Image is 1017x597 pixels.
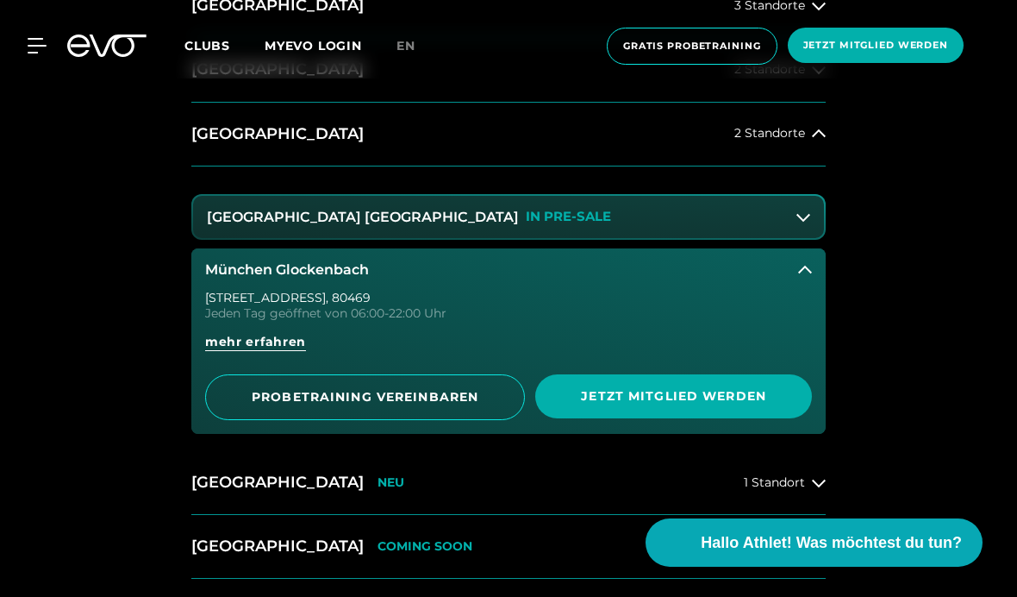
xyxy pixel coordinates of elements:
[396,36,436,56] a: en
[205,333,306,351] span: mehr erfahren
[803,38,948,53] span: Jetzt Mitglied werden
[205,374,525,420] a: PROBETRAINING VEREINBAREN
[396,38,415,53] span: en
[744,476,805,489] span: 1 Standort
[265,38,362,53] a: MYEVO LOGIN
[191,451,826,515] button: [GEOGRAPHIC_DATA]NEU1 Standort
[701,531,962,555] span: Hallo Athlet! Was möchtest du tun?
[646,518,983,567] button: Hallo Athlet! Was möchtest du tun?
[783,28,969,65] a: Jetzt Mitglied werden
[623,39,761,53] span: Gratis Probetraining
[205,262,369,278] h3: München Glockenbach
[205,307,812,319] div: Jeden Tag geöffnet von 06:00-22:00 Uhr
[207,210,519,225] h3: [GEOGRAPHIC_DATA] [GEOGRAPHIC_DATA]
[191,123,364,145] h2: [GEOGRAPHIC_DATA]
[191,472,364,493] h2: [GEOGRAPHIC_DATA]
[526,210,611,224] p: IN PRE-SALE
[191,515,826,579] button: [GEOGRAPHIC_DATA]COMING SOON1 Standort
[184,38,230,53] span: Clubs
[205,333,812,364] a: mehr erfahren
[377,539,472,554] p: COMING SOON
[227,388,503,406] span: PROBETRAINING VEREINBAREN
[602,28,783,65] a: Gratis Probetraining
[191,103,826,167] button: [GEOGRAPHIC_DATA]2 Standorte
[377,475,404,490] p: NEU
[535,374,812,420] a: Jetzt Mitglied werden
[734,127,805,140] span: 2 Standorte
[556,387,791,405] span: Jetzt Mitglied werden
[191,536,364,557] h2: [GEOGRAPHIC_DATA]
[193,196,824,239] button: [GEOGRAPHIC_DATA] [GEOGRAPHIC_DATA]IN PRE-SALE
[191,248,826,292] button: München Glockenbach
[184,37,265,53] a: Clubs
[205,292,812,304] div: [STREET_ADDRESS] , 80469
